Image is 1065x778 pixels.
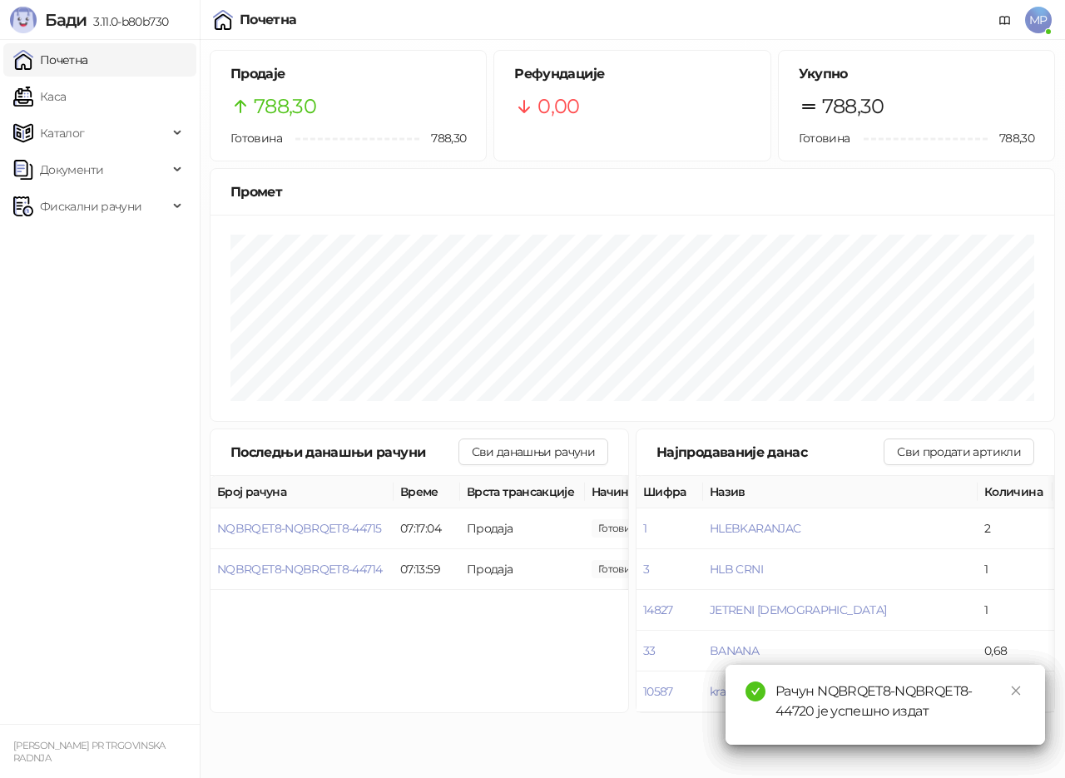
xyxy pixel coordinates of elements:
[978,549,1053,590] td: 1
[458,439,608,465] button: Сви данашњи рачуни
[394,508,460,549] td: 07:17:04
[394,476,460,508] th: Време
[643,521,646,536] button: 1
[10,7,37,33] img: Logo
[799,131,850,146] span: Готовина
[13,80,66,113] a: Каса
[45,10,87,30] span: Бади
[230,181,1034,202] div: Промет
[592,560,648,578] span: 631,30
[87,14,168,29] span: 3.11.0-b80b730
[1025,7,1052,33] span: MP
[799,64,1034,84] h5: Укупно
[710,643,759,658] button: BANANA
[643,602,673,617] button: 14827
[978,590,1053,631] td: 1
[230,131,282,146] span: Готовина
[978,476,1053,508] th: Количина
[643,684,673,699] button: 10587
[643,643,656,658] button: 33
[775,681,1025,721] div: Рачун NQBRQET8-NQBRQET8-44720 је успешно издат
[745,681,765,701] span: check-circle
[656,442,884,463] div: Најпродаваније данас
[217,562,382,577] button: NQBRQET8-NQBRQET8-44714
[537,91,579,122] span: 0,00
[40,116,85,150] span: Каталог
[211,476,394,508] th: Број рачуна
[40,153,103,186] span: Документи
[240,13,297,27] div: Почетна
[592,519,648,538] span: 157,00
[394,549,460,590] td: 07:13:59
[230,64,466,84] h5: Продаје
[1010,685,1022,696] span: close
[217,521,381,536] button: NQBRQET8-NQBRQET8-44715
[992,7,1018,33] a: Документација
[978,508,1053,549] td: 2
[822,91,884,122] span: 788,30
[988,129,1034,147] span: 788,30
[254,91,316,122] span: 788,30
[460,476,585,508] th: Врста трансакције
[460,549,585,590] td: Продаја
[710,684,800,699] button: kraljevacka rinfuz
[1007,681,1025,700] a: Close
[460,508,585,549] td: Продаја
[637,476,703,508] th: Шифра
[884,439,1034,465] button: Сви продати артикли
[514,64,750,84] h5: Рефундације
[13,43,88,77] a: Почетна
[978,631,1053,671] td: 0,68
[13,740,166,764] small: [PERSON_NAME] PR TRGOVINSKA RADNJA
[585,476,751,508] th: Начини плаћања
[710,602,886,617] button: JETRENI [DEMOGRAPHIC_DATA]
[710,521,800,536] button: HLEBKARANJAC
[643,562,649,577] button: 3
[230,442,458,463] div: Последњи данашњи рачуни
[710,562,763,577] button: HLB CRNI
[419,129,466,147] span: 788,30
[40,190,141,223] span: Фискални рачуни
[703,476,978,508] th: Назив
